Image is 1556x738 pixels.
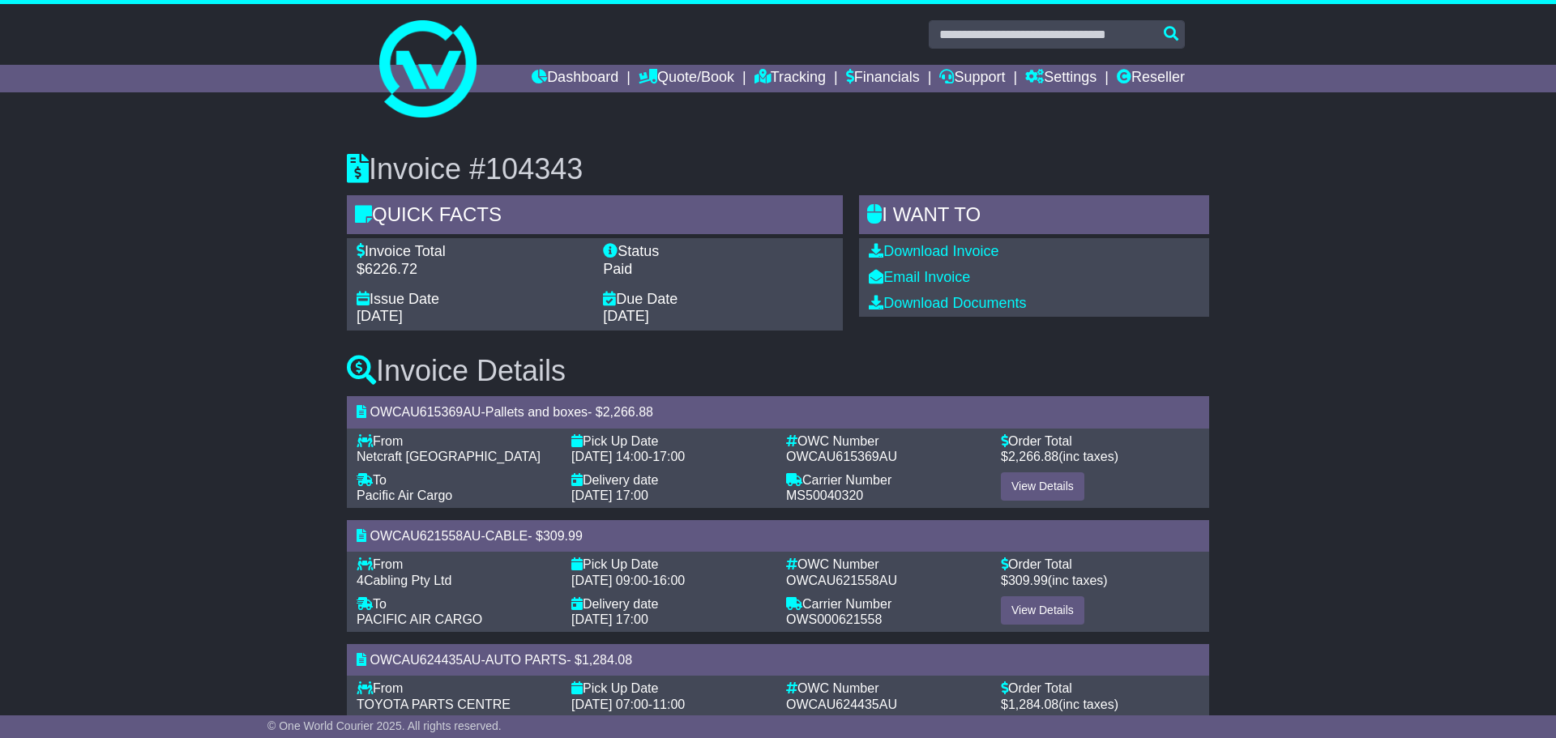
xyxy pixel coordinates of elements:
[786,557,985,572] div: OWC Number
[357,308,587,326] div: [DATE]
[357,596,555,612] div: To
[571,697,770,712] div: -
[603,308,833,326] div: [DATE]
[370,405,481,419] span: OWCAU615369AU
[347,396,1209,428] div: - - $
[357,680,555,696] div: From
[603,243,833,261] div: Status
[370,529,481,543] span: OWCAU621558AU
[786,612,882,626] span: OWS000621558
[357,243,587,261] div: Invoice Total
[603,261,833,279] div: Paid
[786,574,897,587] span: OWCAU621558AU
[571,697,648,711] span: [DATE] 07:00
[652,574,685,587] span: 16:00
[846,65,920,92] a: Financials
[1001,573,1199,588] div: $ (inc taxes)
[485,405,588,419] span: Pallets and boxes
[357,433,555,449] div: From
[532,65,618,92] a: Dashboard
[357,472,555,488] div: To
[357,291,587,309] div: Issue Date
[582,653,632,667] span: 1,284.08
[347,355,1209,387] h3: Invoice Details
[357,488,452,502] span: Pacific Air Cargo
[347,153,1209,186] h3: Invoice #104343
[1001,596,1084,625] a: View Details
[786,697,897,711] span: OWCAU624435AU
[786,433,985,449] div: OWC Number
[869,243,998,259] a: Download Invoice
[370,653,481,667] span: OWCAU624435AU
[603,291,833,309] div: Due Date
[1001,557,1199,572] div: Order Total
[571,472,770,488] div: Delivery date
[603,405,653,419] span: 2,266.88
[754,65,826,92] a: Tracking
[347,520,1209,552] div: - - $
[571,450,648,463] span: [DATE] 14:00
[1001,449,1199,464] div: $ (inc taxes)
[786,680,985,696] div: OWC Number
[485,529,528,543] span: CABLE
[357,261,587,279] div: $6226.72
[939,65,1005,92] a: Support
[571,680,770,696] div: Pick Up Date
[571,596,770,612] div: Delivery date
[357,697,511,711] span: TOYOTA PARTS CENTRE
[267,719,502,732] span: © One World Courier 2025. All rights reserved.
[1025,65,1096,92] a: Settings
[571,557,770,572] div: Pick Up Date
[1001,697,1199,712] div: $ (inc taxes)
[357,574,451,587] span: 4Cabling Pty Ltd
[485,653,566,667] span: AUTO PARTS
[786,472,985,488] div: Carrier Number
[357,612,482,626] span: PACIFIC AIR CARGO
[1001,472,1084,501] a: View Details
[869,295,1026,311] a: Download Documents
[571,573,770,588] div: -
[571,574,648,587] span: [DATE] 09:00
[652,697,685,711] span: 11:00
[347,644,1209,676] div: - - $
[571,449,770,464] div: -
[786,488,863,502] span: MS50040320
[543,529,583,543] span: 309.99
[571,433,770,449] div: Pick Up Date
[357,450,541,463] span: Netcraft [GEOGRAPHIC_DATA]
[571,612,648,626] span: [DATE] 17:00
[1008,697,1058,711] span: 1,284.08
[571,488,648,502] span: [DATE] 17:00
[1008,574,1048,587] span: 309.99
[639,65,734,92] a: Quote/Book
[1008,450,1058,463] span: 2,266.88
[859,195,1209,239] div: I WANT to
[786,596,985,612] div: Carrier Number
[347,195,843,239] div: Quick Facts
[357,557,555,572] div: From
[1001,433,1199,449] div: Order Total
[652,450,685,463] span: 17:00
[869,269,970,285] a: Email Invoice
[786,450,897,463] span: OWCAU615369AU
[1001,680,1199,696] div: Order Total
[1117,65,1185,92] a: Reseller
